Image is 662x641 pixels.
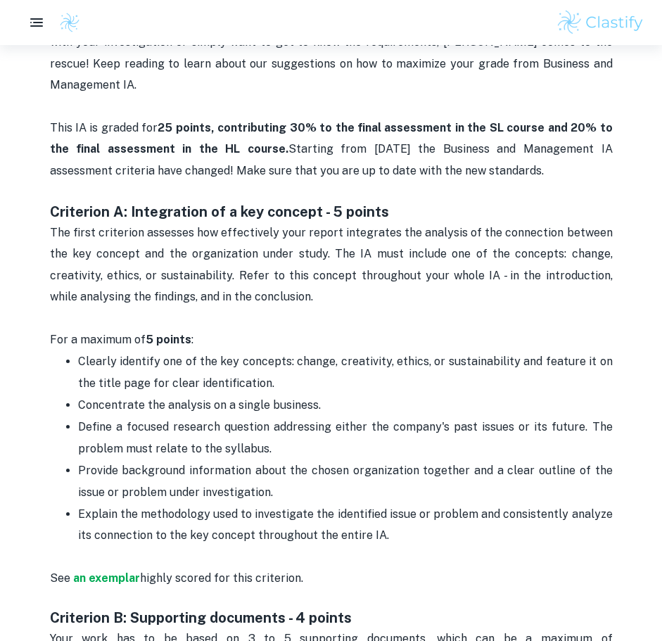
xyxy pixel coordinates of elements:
span: This IA is graded for Starting from [DATE] the Business and Management IA assessment criteria hav... [50,121,616,177]
span: Clearly identify one of the key concepts: change, creativity, ethics, or sustainability and featu... [78,355,616,389]
span: For a maximum of : [50,333,193,346]
span: The first criterion assesses how effectively your report integrates the analysis of the connectio... [50,226,616,303]
strong: 25 points, contributing 30% to the final assessment in the SL course and 20% to the final assessm... [50,121,616,156]
img: Clastify logo [59,12,80,33]
a: Clastify logo [51,12,80,33]
span: Define a focused research question addressing either the company's past issues or its future. The... [78,420,616,455]
span: Provide background information about the chosen organization together and a clear outline of the ... [78,464,616,498]
strong: Criterion B: Supporting documents - 4 points [50,609,352,626]
strong: points [156,333,191,346]
span: highly scored for this criterion. [140,571,303,585]
a: an exemplar [73,571,140,585]
span: See [50,571,73,585]
span: Concentrate the analysis on a single business. [78,398,321,412]
span: Explain the methodology used to investigate the identified issue or problem and consistently anal... [78,507,616,542]
img: Clastify logo [556,8,645,37]
strong: 5 [146,333,153,346]
strong: Criterion A: Integration of a key concept - 5 points [50,203,389,220]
